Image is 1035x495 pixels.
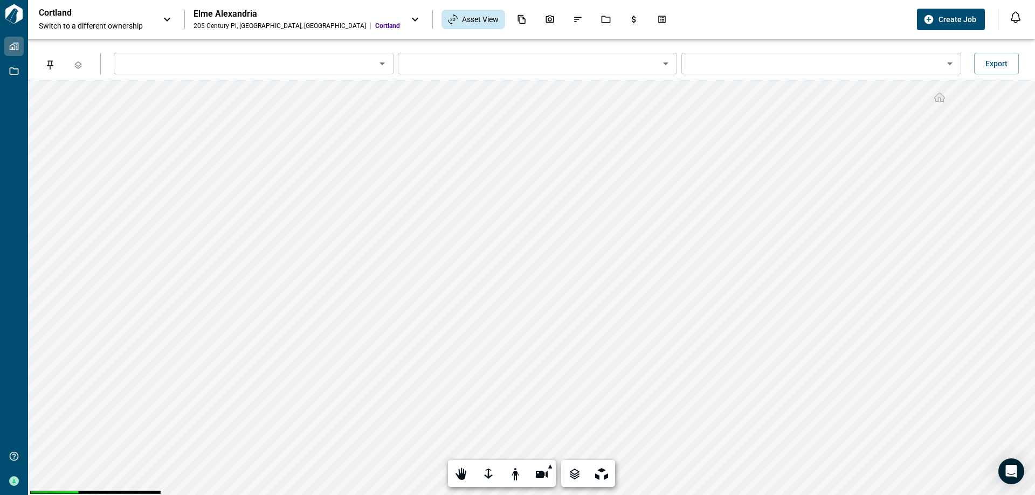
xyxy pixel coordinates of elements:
button: Open [942,56,957,71]
span: Asset View [462,14,499,25]
span: Switch to a different ownership [39,20,152,31]
div: Open Intercom Messenger [998,458,1024,484]
div: Takeoff Center [651,10,673,29]
div: Elme Alexandria [194,9,400,19]
p: Cortland [39,8,136,18]
div: Jobs [595,10,617,29]
div: Asset View [441,10,505,29]
button: Open [375,56,390,71]
div: 205 Century Pl , [GEOGRAPHIC_DATA] , [GEOGRAPHIC_DATA] [194,22,366,30]
button: Open notification feed [1007,9,1024,26]
button: Open [658,56,673,71]
span: Cortland [375,22,400,30]
div: Issues & Info [567,10,589,29]
button: Create Job [917,9,985,30]
div: Photos [539,10,561,29]
g: Ä [570,469,579,479]
span: Create Job [939,14,976,25]
div: Budgets [623,10,645,29]
div: Documents [510,10,533,29]
button: Export [974,53,1019,74]
span: Export [985,58,1008,69]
